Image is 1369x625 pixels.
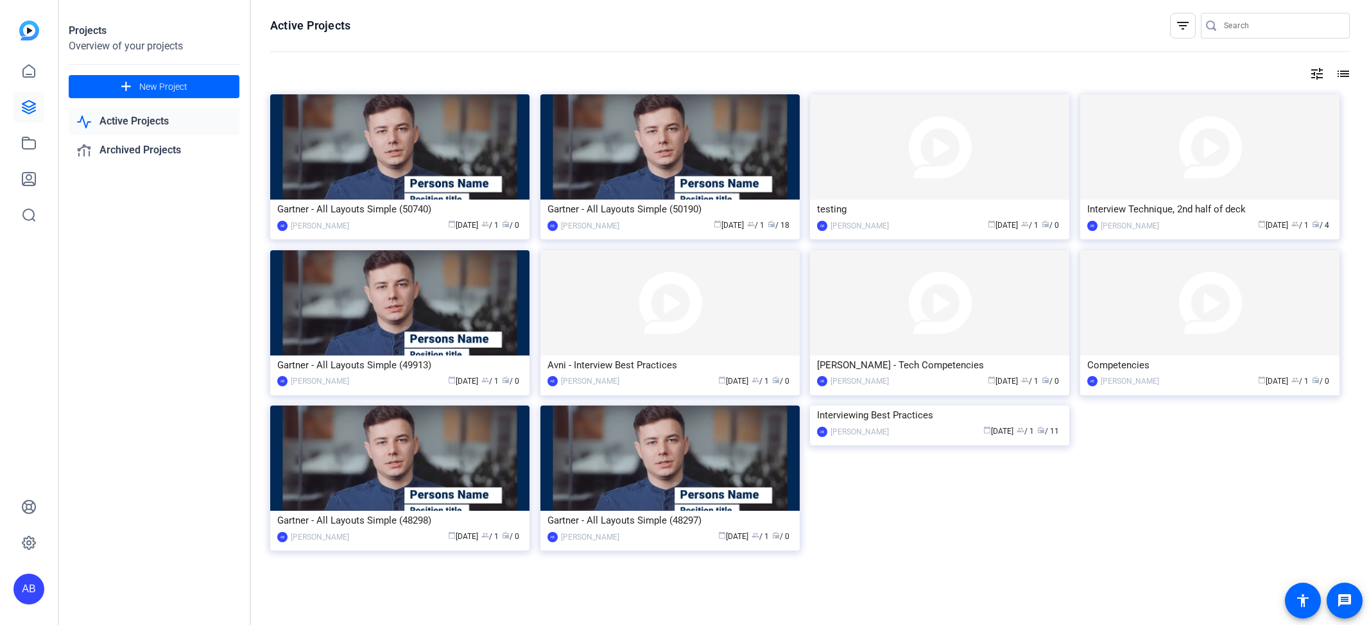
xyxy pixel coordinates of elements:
span: radio [502,531,510,539]
div: testing [817,200,1062,219]
span: group [747,220,755,228]
span: / 1 [481,377,499,386]
span: / 0 [772,532,789,541]
div: [PERSON_NAME] - Tech Competencies [817,355,1062,375]
span: [DATE] [448,532,478,541]
div: [PERSON_NAME] [831,219,889,232]
div: [PERSON_NAME] [561,531,619,544]
div: [PERSON_NAME] [1101,219,1159,232]
span: radio [1037,426,1045,434]
span: / 0 [1042,221,1059,230]
span: radio [772,376,780,384]
div: AB [1087,376,1098,386]
span: calendar_today [988,376,995,384]
div: AB [817,376,827,386]
span: / 1 [1017,427,1034,436]
div: AB [817,427,827,437]
mat-icon: list [1334,66,1350,81]
span: radio [502,220,510,228]
span: group [481,220,489,228]
span: / 0 [1312,377,1329,386]
span: group [752,376,759,384]
div: Interviewing Best Practices [817,406,1062,425]
span: calendar_today [714,220,721,228]
span: [DATE] [448,377,478,386]
mat-icon: message [1337,593,1352,608]
h1: Active Projects [270,18,350,33]
input: Search [1224,18,1339,33]
img: blue-gradient.svg [19,21,39,40]
a: Archived Projects [69,137,239,164]
div: AB [13,574,44,604]
div: AB [1087,221,1098,231]
mat-icon: add [118,79,134,95]
span: radio [502,376,510,384]
span: / 0 [502,532,519,541]
div: AB [547,532,558,542]
div: Gartner - All Layouts Simple (49913) [277,355,522,375]
span: calendar_today [718,531,726,539]
span: group [481,531,489,539]
mat-icon: filter_list [1175,18,1191,33]
div: Avni - Interview Best Practices [547,355,793,375]
span: radio [768,220,775,228]
span: calendar_today [448,376,456,384]
span: group [1017,426,1024,434]
span: / 0 [502,221,519,230]
span: New Project [139,80,187,94]
span: / 1 [747,221,764,230]
div: AB [277,221,288,231]
span: calendar_today [988,220,995,228]
mat-icon: accessibility [1295,593,1311,608]
a: Active Projects [69,108,239,135]
span: [DATE] [718,532,748,541]
span: / 1 [752,532,769,541]
span: group [1291,376,1299,384]
span: / 0 [502,377,519,386]
div: AB [547,221,558,231]
div: [PERSON_NAME] [1101,375,1159,388]
span: / 0 [1042,377,1059,386]
span: / 0 [772,377,789,386]
div: [PERSON_NAME] [561,219,619,232]
span: / 1 [1021,221,1038,230]
span: group [1291,220,1299,228]
span: radio [1312,220,1320,228]
span: group [1021,376,1029,384]
div: Gartner - All Layouts Simple (50190) [547,200,793,219]
span: calendar_today [448,531,456,539]
div: Overview of your projects [69,39,239,54]
button: New Project [69,75,239,98]
span: [DATE] [983,427,1013,436]
span: radio [1042,376,1049,384]
div: [PERSON_NAME] [831,425,889,438]
span: radio [1312,376,1320,384]
div: [PERSON_NAME] [831,375,889,388]
div: Gartner - All Layouts Simple (48297) [547,511,793,530]
div: Interview Technique, 2nd half of deck [1087,200,1332,219]
span: / 18 [768,221,789,230]
div: Projects [69,23,239,39]
span: radio [772,531,780,539]
div: [PERSON_NAME] [291,531,349,544]
span: / 1 [1291,377,1309,386]
div: AB [277,532,288,542]
span: group [752,531,759,539]
div: Competencies [1087,355,1332,375]
div: AB [277,376,288,386]
span: calendar_today [1258,220,1266,228]
span: / 1 [481,221,499,230]
div: [PERSON_NAME] [291,219,349,232]
span: [DATE] [988,377,1018,386]
span: [DATE] [448,221,478,230]
span: calendar_today [983,426,991,434]
mat-icon: tune [1309,66,1325,81]
div: AB [817,221,827,231]
span: [DATE] [1258,221,1288,230]
span: / 4 [1312,221,1329,230]
span: / 1 [752,377,769,386]
span: [DATE] [718,377,748,386]
div: [PERSON_NAME] [561,375,619,388]
span: / 1 [1021,377,1038,386]
div: [PERSON_NAME] [291,375,349,388]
